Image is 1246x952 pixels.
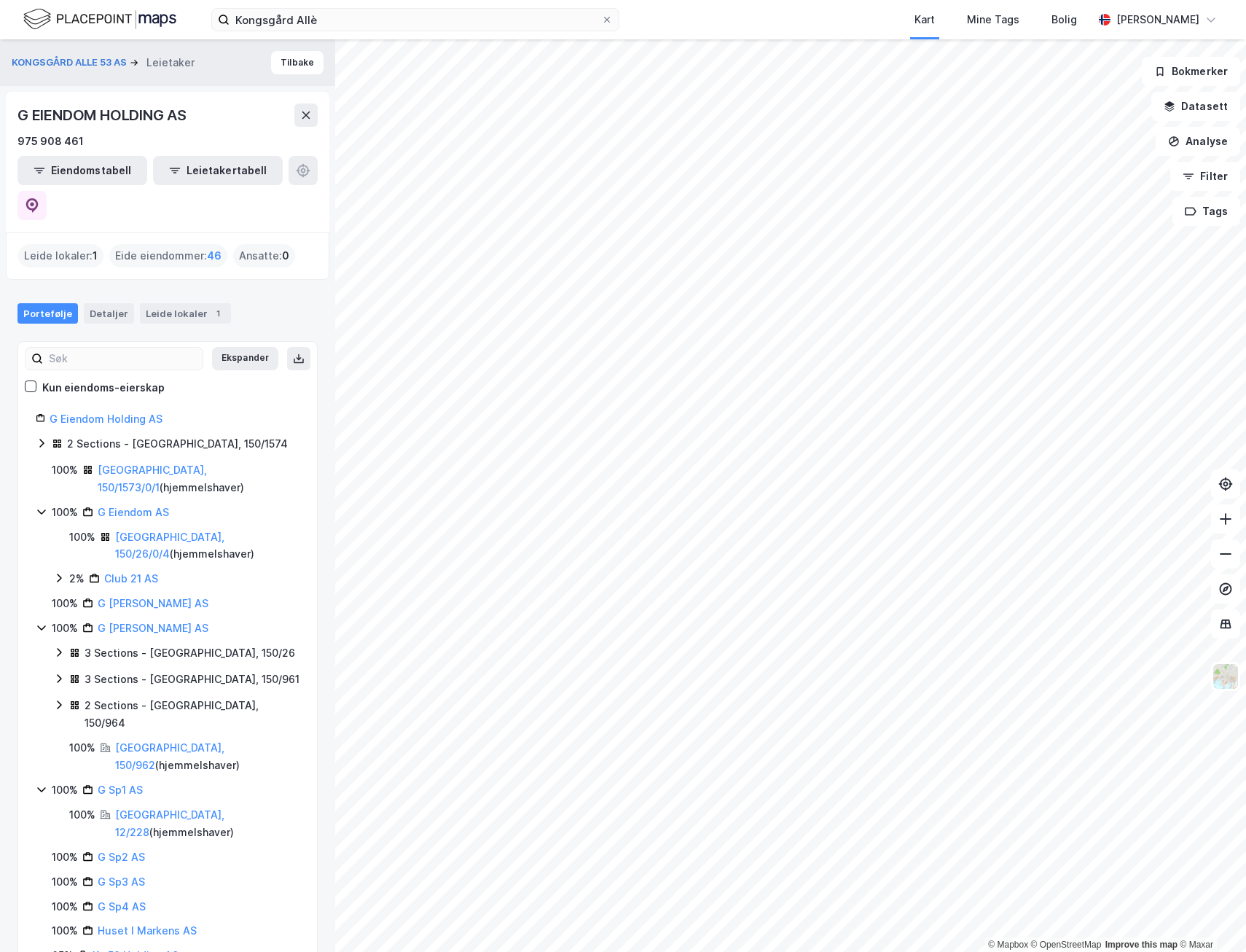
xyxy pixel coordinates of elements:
[146,54,195,71] div: Leietaker
[98,464,207,493] a: [GEOGRAPHIC_DATA], 150/1573/0/1
[52,898,78,916] div: 100%
[967,11,1019,28] div: Mine Tags
[1172,197,1240,226] button: Tags
[1105,940,1178,950] a: Improve this map
[1156,127,1240,156] button: Analyse
[84,303,134,324] div: Detaljer
[1212,663,1239,690] img: Z
[93,247,98,265] span: 1
[207,247,222,265] span: 46
[52,781,78,799] div: 100%
[98,597,208,609] a: G [PERSON_NAME] AS
[211,306,225,321] div: 1
[115,739,299,774] div: ( hjemmelshaver )
[98,900,146,913] a: G Sp4 AS
[1116,11,1199,28] div: [PERSON_NAME]
[115,808,224,838] a: [GEOGRAPHIC_DATA], 12/228
[85,644,295,662] div: 3 Sections - [GEOGRAPHIC_DATA], 150/26
[69,806,95,824] div: 100%
[1170,162,1240,191] button: Filter
[98,875,145,888] a: G Sp3 AS
[282,247,289,265] span: 0
[17,133,84,150] div: 975 908 461
[43,348,203,370] input: Søk
[988,940,1028,950] a: Mapbox
[233,244,295,268] div: Ansatte :
[98,506,169,518] a: G Eiendom AS
[115,806,299,841] div: ( hjemmelshaver )
[1031,940,1102,950] a: OpenStreetMap
[52,595,78,612] div: 100%
[42,379,165,397] div: Kun eiendoms-eierskap
[17,303,78,324] div: Portefølje
[115,528,299,563] div: ( hjemmelshaver )
[85,671,299,688] div: 3 Sections - [GEOGRAPHIC_DATA], 150/961
[1173,882,1246,952] iframe: Chat Widget
[12,55,130,70] button: KONGSGÅRD ALLE 53 AS
[50,413,162,425] a: G Eiendom Holding AS
[67,435,288,453] div: 2 Sections - [GEOGRAPHIC_DATA], 150/1574
[17,156,147,185] button: Eiendomstabell
[98,461,299,496] div: ( hjemmelshaver )
[52,504,78,521] div: 100%
[52,461,78,479] div: 100%
[212,347,278,370] button: Ekspander
[52,922,78,940] div: 100%
[1151,92,1240,121] button: Datasett
[98,784,143,796] a: G Sp1 AS
[18,244,103,268] div: Leide lokaler :
[1051,11,1077,28] div: Bolig
[115,531,224,561] a: [GEOGRAPHIC_DATA], 150/26/0/4
[140,303,231,324] div: Leide lokaler
[104,572,158,585] a: Club 21 AS
[69,528,95,546] div: 100%
[914,11,935,28] div: Kart
[52,620,78,637] div: 100%
[69,570,85,588] div: 2%
[52,873,78,891] div: 100%
[230,9,601,31] input: Søk på adresse, matrikkel, gårdeiere, leietakere eller personer
[52,848,78,866] div: 100%
[153,156,283,185] button: Leietakertabell
[85,697,299,732] div: 2 Sections - [GEOGRAPHIC_DATA], 150/964
[98,622,208,634] a: G [PERSON_NAME] AS
[17,104,189,127] div: G EIENDOM HOLDING AS
[1142,57,1240,86] button: Bokmerker
[271,51,324,74] button: Tilbake
[98,851,145,863] a: G Sp2 AS
[23,7,176,32] img: logo.f888ab2527a4732fd821a326f86c7f29.svg
[109,244,227,268] div: Eide eiendommer :
[69,739,95,757] div: 100%
[98,924,197,937] a: Huset I Markens AS
[115,741,224,771] a: [GEOGRAPHIC_DATA], 150/962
